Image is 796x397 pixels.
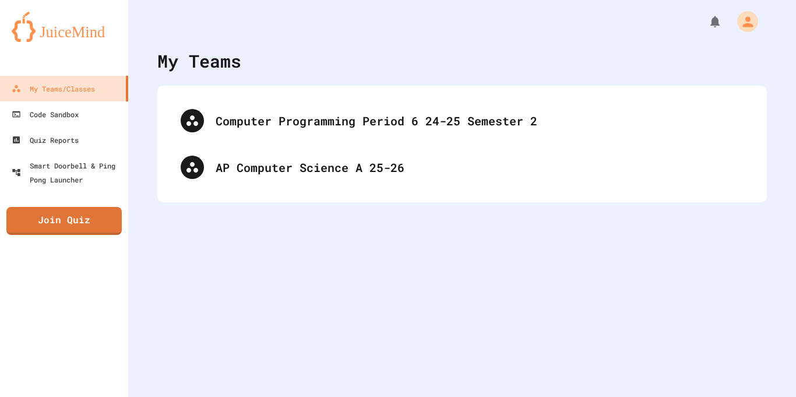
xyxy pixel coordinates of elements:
a: Join Quiz [6,207,122,235]
div: AP Computer Science A 25-26 [169,144,755,191]
div: Smart Doorbell & Ping Pong Launcher [12,159,124,187]
div: AP Computer Science A 25-26 [216,159,744,176]
img: logo-orange.svg [12,12,117,42]
iframe: chat widget [699,300,784,349]
div: My Account [725,8,761,35]
div: Quiz Reports [12,133,79,147]
div: My Notifications [686,12,725,31]
div: My Teams/Classes [12,82,95,96]
iframe: chat widget [747,350,784,385]
div: My Teams [157,48,241,74]
div: Computer Programming Period 6 24-25 Semester 2 [169,97,755,144]
div: Code Sandbox [12,107,79,121]
div: Computer Programming Period 6 24-25 Semester 2 [216,112,744,129]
